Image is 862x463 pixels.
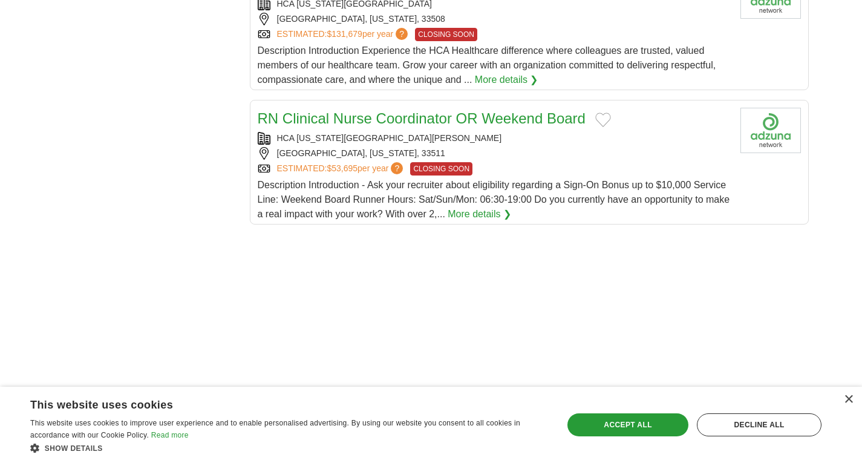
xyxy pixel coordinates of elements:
[595,113,611,127] button: Add to favorite jobs
[327,29,362,39] span: $131,679
[277,162,406,176] a: ESTIMATED:$53,695per year?
[327,163,358,173] span: $53,695
[258,132,731,145] div: HCA [US_STATE][GEOGRAPHIC_DATA][PERSON_NAME]
[151,431,189,439] a: Read more, opens a new window
[475,73,538,87] a: More details ❯
[740,108,801,153] img: Company logo
[277,28,411,41] a: ESTIMATED:$131,679per year?
[448,207,511,222] a: More details ❯
[258,147,731,160] div: [GEOGRAPHIC_DATA], [US_STATE], 33511
[258,180,730,219] span: Description Introduction - Ask your recruiter about eligibility regarding a Sign-On Bonus up to $...
[567,413,688,436] div: Accept all
[258,13,731,25] div: [GEOGRAPHIC_DATA], [US_STATE], 33508
[697,413,821,436] div: Decline all
[410,162,472,176] span: CLOSING SOON
[30,442,547,454] div: Show details
[30,419,520,439] span: This website uses cookies to improve user experience and to enable personalised advertising. By u...
[396,28,408,40] span: ?
[30,394,517,412] div: This website uses cookies
[415,28,477,41] span: CLOSING SOON
[45,444,103,453] span: Show details
[258,110,586,126] a: RN Clinical Nurse Coordinator OR Weekend Board
[258,45,716,85] span: Description Introduction Experience the HCA Healthcare difference where colleagues are trusted, v...
[844,395,853,404] div: Close
[391,162,403,174] span: ?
